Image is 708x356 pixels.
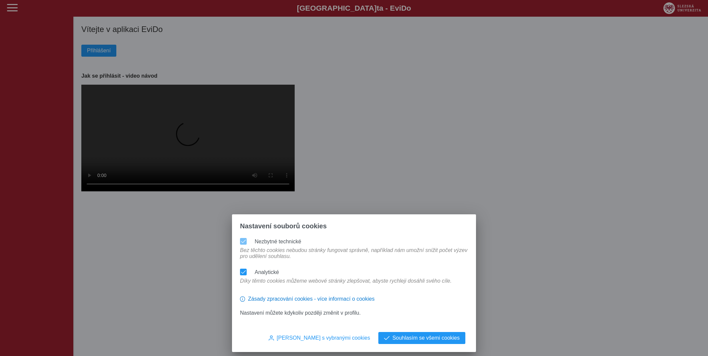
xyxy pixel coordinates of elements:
[263,332,376,344] button: [PERSON_NAME] s vybranými cookies
[378,332,465,344] button: Souhlasím se všemi cookies
[392,335,460,341] span: Souhlasím se všemi cookies
[255,269,279,275] label: Analytické
[240,222,327,230] span: Nastavení souborů cookies
[277,335,370,341] span: [PERSON_NAME] s vybranými cookies
[240,293,375,305] button: Zásady zpracování cookies - více informací o cookies
[237,247,471,266] div: Bez těchto cookies nebudou stránky fungovat správně, například nám umožní snížit počet výzev pro ...
[237,278,454,291] div: Díky těmto cookies můžeme webové stránky zlepšovat, abyste rychleji dosáhli svého cíle.
[240,299,375,304] a: Zásady zpracování cookies - více informací o cookies
[255,239,301,244] label: Nezbytné technické
[240,310,468,316] p: Nastavení můžete kdykoliv později změnit v profilu.
[248,296,375,302] span: Zásady zpracování cookies - více informací o cookies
